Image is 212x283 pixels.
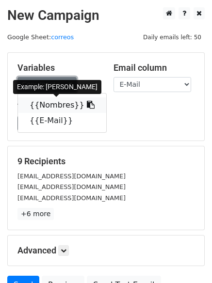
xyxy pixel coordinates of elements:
iframe: Chat Widget [163,236,212,283]
h5: Email column [114,63,195,73]
a: {{E-Mail}} [18,113,106,128]
div: Example: [PERSON_NAME] [13,80,101,94]
a: {{Nombres}} [18,97,106,113]
small: [EMAIL_ADDRESS][DOMAIN_NAME] [17,173,126,180]
div: Widget de chat [163,236,212,283]
small: [EMAIL_ADDRESS][DOMAIN_NAME] [17,194,126,202]
h5: Advanced [17,245,195,256]
h5: Variables [17,63,99,73]
h2: New Campaign [7,7,205,24]
h5: 9 Recipients [17,156,195,167]
a: Daily emails left: 50 [140,33,205,41]
span: Daily emails left: 50 [140,32,205,43]
a: correos [51,33,74,41]
small: [EMAIL_ADDRESS][DOMAIN_NAME] [17,183,126,190]
small: Google Sheet: [7,33,74,41]
a: +6 more [17,208,54,220]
